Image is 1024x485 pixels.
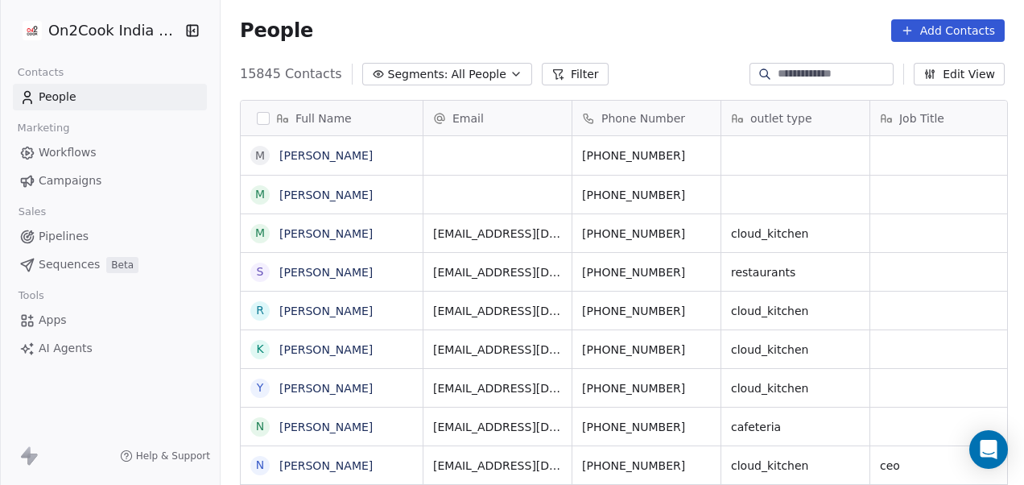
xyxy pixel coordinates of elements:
span: [PHONE_NUMBER] [582,419,711,435]
div: N [256,418,264,435]
a: Workflows [13,139,207,166]
span: [EMAIL_ADDRESS][DOMAIN_NAME] [433,458,562,474]
a: AI Agents [13,335,207,362]
span: [PHONE_NUMBER] [582,187,711,203]
button: Filter [542,63,609,85]
span: Apps [39,312,67,329]
span: On2Cook India Pvt. Ltd. [48,20,181,41]
span: ceo [880,458,1009,474]
div: K [256,341,263,358]
span: [EMAIL_ADDRESS][DOMAIN_NAME] [433,264,562,280]
span: Help & Support [136,450,210,462]
button: Add Contacts [891,19,1005,42]
div: Job Title [870,101,1018,135]
a: [PERSON_NAME] [279,382,373,395]
span: outlet type [750,110,812,126]
span: Sales [11,200,53,224]
div: Phone Number [572,101,721,135]
div: Y [257,379,264,396]
span: [PHONE_NUMBER] [582,226,711,242]
span: [EMAIL_ADDRESS][DOMAIN_NAME] [433,342,562,358]
span: Workflows [39,144,97,161]
div: Email [423,101,572,135]
a: SequencesBeta [13,251,207,278]
span: Sequences [39,256,100,273]
div: M [255,186,265,203]
div: Full Name [241,101,423,135]
span: Contacts [10,60,71,85]
span: Campaigns [39,172,101,189]
span: Phone Number [601,110,685,126]
span: cloud_kitchen [731,342,860,358]
a: [PERSON_NAME] [279,189,373,201]
span: [EMAIL_ADDRESS][DOMAIN_NAME] [433,226,562,242]
span: [PHONE_NUMBER] [582,264,711,280]
span: Full Name [295,110,352,126]
span: cloud_kitchen [731,380,860,396]
span: All People [452,66,506,83]
div: Open Intercom Messenger [969,430,1008,469]
span: cloud_kitchen [731,458,860,474]
a: [PERSON_NAME] [279,305,373,317]
div: R [256,302,264,319]
span: [PHONE_NUMBER] [582,303,711,319]
div: outlet type [721,101,869,135]
span: Beta [106,257,138,273]
span: People [39,89,76,106]
button: Edit View [914,63,1005,85]
span: People [240,19,313,43]
span: Segments: [388,66,448,83]
a: Help & Support [120,450,210,462]
span: Marketing [10,116,76,140]
span: [PHONE_NUMBER] [582,342,711,358]
span: Tools [11,284,51,308]
a: People [13,84,207,110]
div: S [257,263,264,280]
a: [PERSON_NAME] [279,459,373,472]
span: [EMAIL_ADDRESS][DOMAIN_NAME] [433,419,562,435]
span: Email [452,110,484,126]
span: [PHONE_NUMBER] [582,147,711,164]
div: M [255,225,265,242]
div: N [256,457,264,474]
span: [PHONE_NUMBER] [582,380,711,396]
span: [EMAIL_ADDRESS][DOMAIN_NAME] [433,380,562,396]
span: 15845 Contacts [240,64,342,84]
span: restaurants [731,264,860,280]
div: M [255,147,265,164]
span: [EMAIL_ADDRESS][DOMAIN_NAME] [433,303,562,319]
a: [PERSON_NAME] [279,266,373,279]
a: Campaigns [13,168,207,194]
span: AI Agents [39,340,93,357]
span: cloud_kitchen [731,303,860,319]
a: [PERSON_NAME] [279,227,373,240]
span: cafeteria [731,419,860,435]
span: Pipelines [39,228,89,245]
a: [PERSON_NAME] [279,343,373,356]
a: [PERSON_NAME] [279,421,373,433]
span: Job Title [899,110,944,126]
button: On2Cook India Pvt. Ltd. [19,17,174,44]
a: Pipelines [13,223,207,250]
span: cloud_kitchen [731,226,860,242]
span: [PHONE_NUMBER] [582,458,711,474]
img: on2cook%20logo-04%20copy.jpg [23,21,42,40]
a: [PERSON_NAME] [279,149,373,162]
a: Apps [13,307,207,334]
